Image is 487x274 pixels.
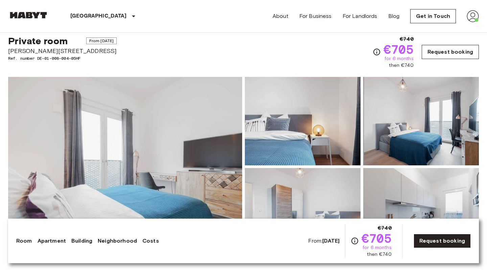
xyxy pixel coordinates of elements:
[273,12,288,20] a: About
[422,45,479,59] a: Request booking
[367,251,391,258] span: then €740
[16,237,32,245] a: Room
[467,10,479,22] img: avatar
[38,237,66,245] a: Apartment
[389,62,413,69] span: then €740
[98,237,137,245] a: Neighborhood
[384,43,414,55] span: €705
[388,12,400,20] a: Blog
[363,77,479,165] img: Picture of unit DE-01-008-004-05HF
[343,12,377,20] a: For Landlords
[414,234,471,248] a: Request booking
[363,244,392,251] span: for 6 months
[245,168,361,256] img: Picture of unit DE-01-008-004-05HF
[8,47,117,55] span: [PERSON_NAME][STREET_ADDRESS]
[410,9,456,23] a: Get in Touch
[322,238,340,244] b: [DATE]
[71,237,92,245] a: Building
[86,37,117,44] span: From [DATE]
[8,77,242,256] img: Marketing picture of unit DE-01-008-004-05HF
[351,237,359,245] svg: Check cost overview for full price breakdown. Please note that discounts apply to new joiners onl...
[363,168,479,256] img: Picture of unit DE-01-008-004-05HF
[299,12,332,20] a: For Business
[400,35,414,43] span: €740
[142,237,159,245] a: Costs
[385,55,414,62] span: for 6 months
[245,77,361,165] img: Picture of unit DE-01-008-004-05HF
[8,55,117,61] span: Ref. number DE-01-008-004-05HF
[8,35,68,47] span: Private room
[70,12,127,20] p: [GEOGRAPHIC_DATA]
[8,12,49,19] img: Habyt
[308,237,340,245] span: From:
[362,232,392,244] span: €705
[373,48,381,56] svg: Check cost overview for full price breakdown. Please note that discounts apply to new joiners onl...
[378,224,392,232] span: €740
